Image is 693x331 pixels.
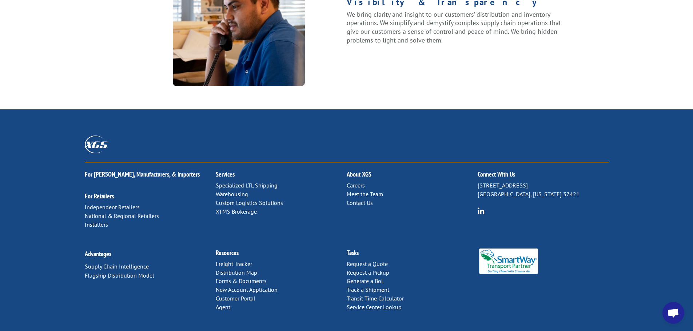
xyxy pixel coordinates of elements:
a: Track a Shipment [347,286,389,293]
a: Open chat [662,302,684,324]
p: We bring clarity and insight to our customers’ distribution and inventory operations. We simplify... [347,10,562,45]
a: Freight Tracker [216,260,252,267]
a: Request a Pickup [347,269,389,276]
a: Specialized LTL Shipping [216,182,278,189]
a: Flagship Distribution Model [85,272,154,279]
a: Custom Logistics Solutions [216,199,283,206]
a: Careers [347,182,365,189]
img: group-6 [478,207,485,214]
img: XGS_Logos_ALL_2024_All_White [85,136,108,153]
a: Warehousing [216,190,248,198]
a: Agent [216,303,230,311]
a: Services [216,170,235,178]
a: XTMS Brokerage [216,208,257,215]
a: National & Regional Retailers [85,212,159,219]
a: Customer Portal [216,295,255,302]
a: Distribution Map [216,269,257,276]
a: New Account Application [216,286,278,293]
h2: Tasks [347,250,478,260]
a: Forms & Documents [216,277,267,284]
a: Installers [85,221,108,228]
h2: Connect With Us [478,171,609,181]
p: [STREET_ADDRESS] [GEOGRAPHIC_DATA], [US_STATE] 37421 [478,181,609,199]
a: For Retailers [85,192,114,200]
a: Service Center Lookup [347,303,402,311]
a: For [PERSON_NAME], Manufacturers, & Importers [85,170,200,178]
a: Meet the Team [347,190,383,198]
a: Transit Time Calculator [347,295,404,302]
img: Smartway_Logo [478,249,540,274]
a: Contact Us [347,199,373,206]
a: Resources [216,249,239,257]
a: Independent Retailers [85,203,140,211]
a: About XGS [347,170,371,178]
a: Supply Chain Intelligence [85,263,149,270]
a: Generate a BoL [347,277,384,284]
a: Advantages [85,250,111,258]
a: Request a Quote [347,260,388,267]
